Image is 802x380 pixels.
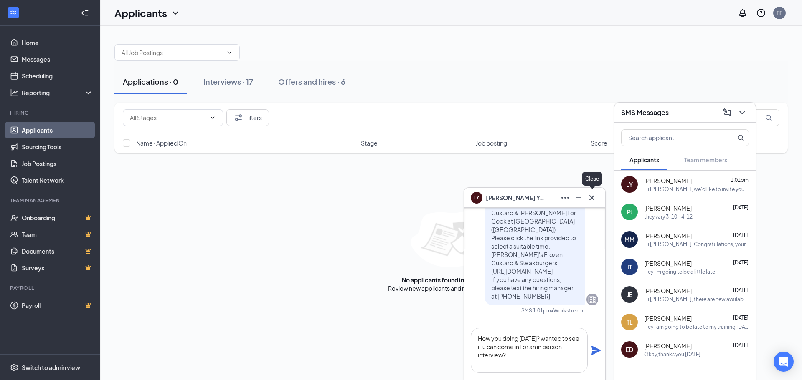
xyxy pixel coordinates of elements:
[123,76,178,87] div: Applications · 0
[644,342,692,350] span: [PERSON_NAME]
[626,180,633,189] div: LY
[22,209,93,226] a: OnboardingCrown
[644,176,692,185] span: [PERSON_NAME]
[278,76,345,87] div: Offers and hires · 6
[361,139,378,147] span: Stage
[684,156,727,164] span: Team members
[627,263,632,271] div: IT
[22,34,93,51] a: Home
[644,287,692,295] span: [PERSON_NAME]
[572,191,585,204] button: Minimize
[627,318,633,326] div: TL
[209,114,216,121] svg: ChevronDown
[22,226,93,243] a: TeamCrown
[476,139,507,147] span: Job posting
[733,315,749,321] span: [DATE]
[585,191,599,204] button: Cross
[411,211,492,267] img: empty-state
[644,241,749,248] div: Hi [PERSON_NAME]. Congratulations, your meeting with [PERSON_NAME]'s Frozen Custard & Steakburger...
[81,9,89,17] svg: Collapse
[733,342,749,348] span: [DATE]
[622,130,721,146] input: Search applicant
[22,138,93,155] a: Sourcing Tools
[644,213,693,220] div: they vary 3-10 - 4-12
[226,49,233,56] svg: ChevronDown
[10,284,91,292] div: Payroll
[626,345,633,354] div: ED
[629,156,659,164] span: Applicants
[491,176,576,300] span: Hi [PERSON_NAME], we'd like to invite you to a meeting with [PERSON_NAME]'s Frozen Custard & [PER...
[644,204,692,212] span: [PERSON_NAME]
[486,193,544,202] span: [PERSON_NAME] Young
[388,284,514,292] div: Review new applicants and manage next steps
[471,328,588,373] textarea: How you doing [DATE]? wanted to see if u can come in for an in person interview?
[587,294,597,305] svg: Company
[765,114,772,121] svg: MagnifyingGlass
[114,6,167,20] h1: Applicants
[22,88,94,97] div: Reporting
[402,276,500,284] div: No applicants found in applications
[22,122,93,138] a: Applicants
[136,139,187,147] span: Name · Applied On
[226,109,269,126] button: Filter Filters
[644,296,749,303] div: Hi [PERSON_NAME], there are new availabilities for an interview. This is a reminder to schedule y...
[737,108,747,118] svg: ChevronDown
[170,8,180,18] svg: ChevronDown
[130,113,206,122] input: All Stages
[560,193,570,203] svg: Ellipses
[621,108,669,117] h3: SMS Messages
[558,191,572,204] button: Ellipses
[733,287,749,293] span: [DATE]
[22,172,93,189] a: Talent Network
[731,177,749,183] span: 1:01pm
[591,139,607,147] span: Score
[587,193,597,203] svg: Cross
[627,208,632,216] div: PJ
[774,352,794,372] div: Open Intercom Messenger
[22,363,80,372] div: Switch to admin view
[22,259,93,276] a: SurveysCrown
[10,363,18,372] svg: Settings
[733,232,749,238] span: [DATE]
[627,290,632,299] div: JE
[756,8,766,18] svg: QuestionInfo
[22,51,93,68] a: Messages
[624,235,634,244] div: MM
[644,351,700,358] div: Okay,thanks you [DATE]
[721,106,734,119] button: ComposeMessage
[122,48,223,57] input: All Job Postings
[22,297,93,314] a: PayrollCrown
[22,243,93,259] a: DocumentsCrown
[233,113,244,123] svg: Filter
[551,307,583,314] span: • Workstream
[22,68,93,84] a: Scheduling
[644,186,749,193] div: Hi [PERSON_NAME], we'd like to invite you to a meeting with [PERSON_NAME]'s Frozen Custard & [PER...
[733,204,749,211] span: [DATE]
[10,88,18,97] svg: Analysis
[574,193,584,203] svg: Minimize
[738,8,748,18] svg: Notifications
[203,76,253,87] div: Interviews · 17
[9,8,18,17] svg: WorkstreamLogo
[644,259,692,267] span: [PERSON_NAME]
[10,197,91,204] div: Team Management
[737,134,744,141] svg: MagnifyingGlass
[733,259,749,266] span: [DATE]
[644,314,692,322] span: [PERSON_NAME]
[644,232,692,240] span: [PERSON_NAME]
[521,307,551,314] div: SMS 1:01pm
[582,172,602,186] div: Close
[644,268,715,275] div: Hey I'm going to be a little late
[22,155,93,172] a: Job Postings
[591,345,601,355] svg: Plane
[10,109,91,116] div: Hiring
[644,323,749,330] div: Hey I am going to be late to my training [DATE] I am currently stuck in traffic
[777,9,782,16] div: FF
[722,108,732,118] svg: ComposeMessage
[736,106,749,119] button: ChevronDown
